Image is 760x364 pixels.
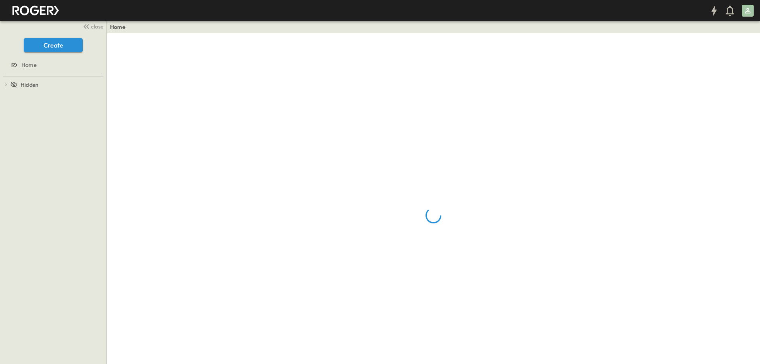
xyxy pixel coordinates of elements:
[2,59,103,71] a: Home
[21,81,38,89] span: Hidden
[24,38,83,52] button: Create
[91,23,103,30] span: close
[110,23,125,31] a: Home
[21,61,36,69] span: Home
[80,21,105,32] button: close
[110,23,130,31] nav: breadcrumbs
